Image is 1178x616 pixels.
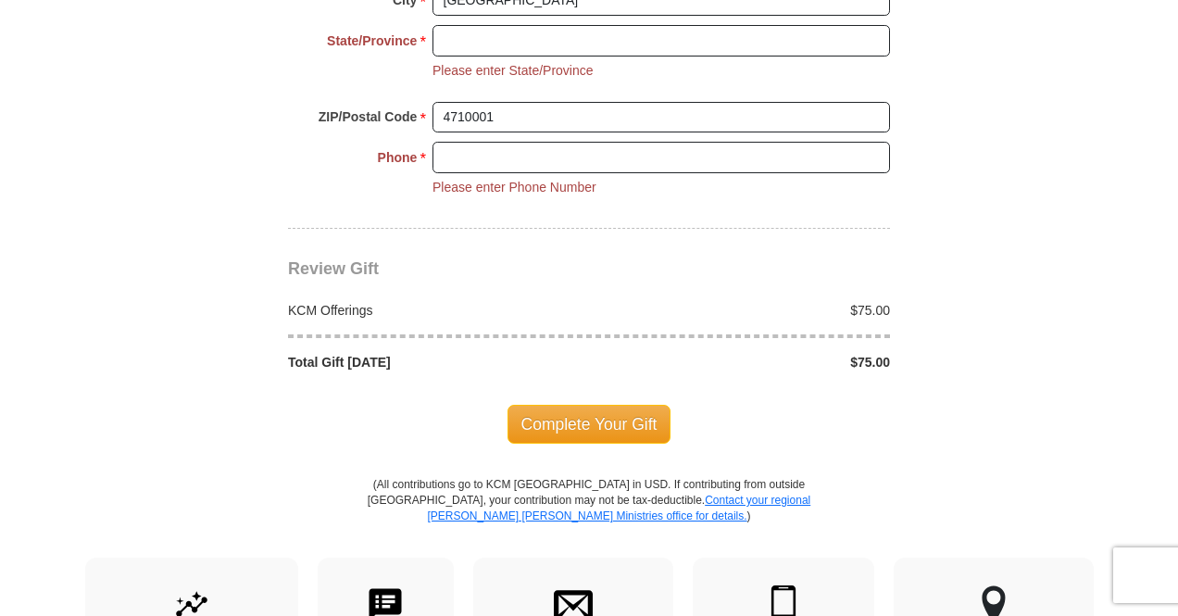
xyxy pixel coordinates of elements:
[327,28,417,54] strong: State/Province
[279,353,590,371] div: Total Gift [DATE]
[432,178,596,196] li: Please enter Phone Number
[319,104,418,130] strong: ZIP/Postal Code
[367,477,811,558] p: (All contributions go to KCM [GEOGRAPHIC_DATA] in USD. If contributing from outside [GEOGRAPHIC_D...
[279,301,590,320] div: KCM Offerings
[288,259,379,278] span: Review Gift
[589,301,900,320] div: $75.00
[589,353,900,371] div: $75.00
[508,405,671,444] span: Complete Your Gift
[378,145,418,170] strong: Phone
[432,61,594,80] li: Please enter State/Province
